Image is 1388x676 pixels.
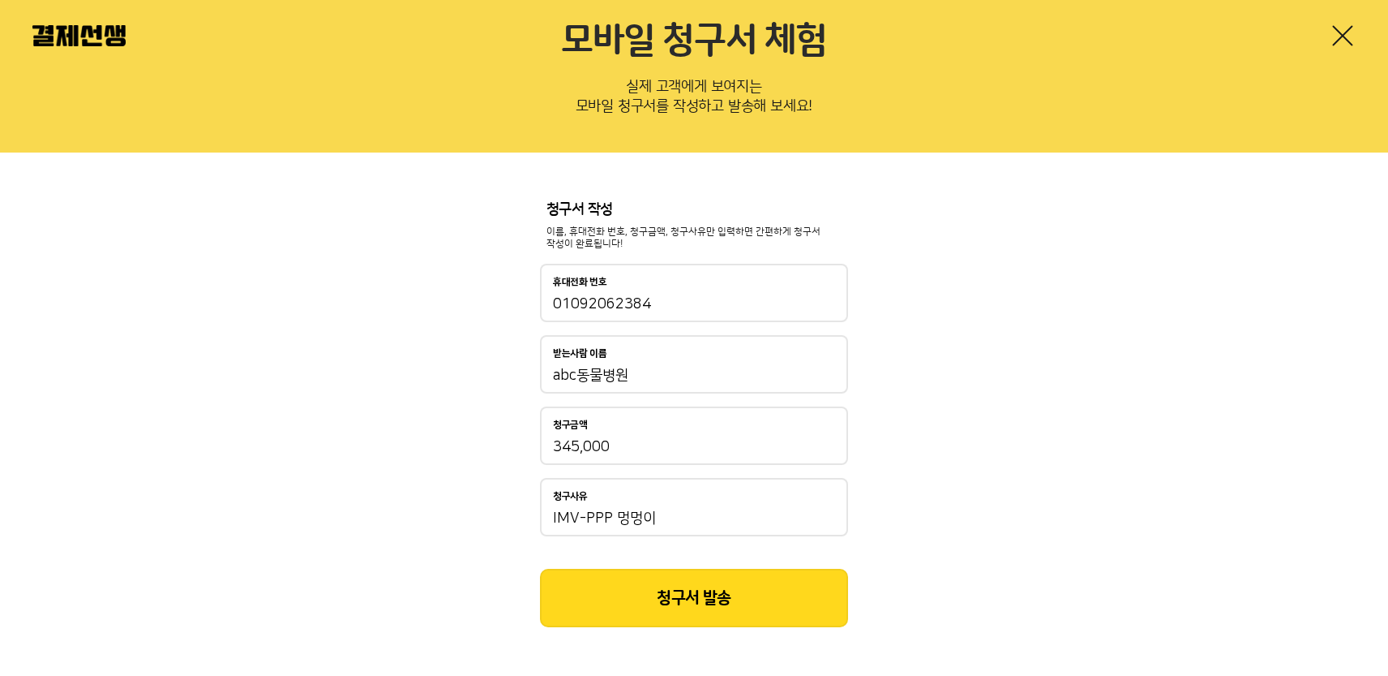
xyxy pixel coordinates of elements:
input: 받는사람 이름 [553,366,835,385]
input: 휴대전화 번호 [553,295,835,314]
p: 청구금액 [553,420,588,431]
img: 결제선생 [32,25,126,46]
input: 청구사유 [553,509,835,528]
input: 청구금액 [553,437,835,457]
p: 청구사유 [553,491,588,502]
button: 청구서 발송 [540,569,848,627]
p: 휴대전화 번호 [553,277,607,288]
p: 실제 고객에게 보여지는 모바일 청구서를 작성하고 발송해 보세요! [32,73,1356,127]
p: 이름, 휴대전화 번호, 청구금액, 청구사유만 입력하면 간편하게 청구서 작성이 완료됩니다! [546,226,842,252]
p: 받는사람 이름 [553,348,607,360]
p: 청구서 작성 [546,201,842,219]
